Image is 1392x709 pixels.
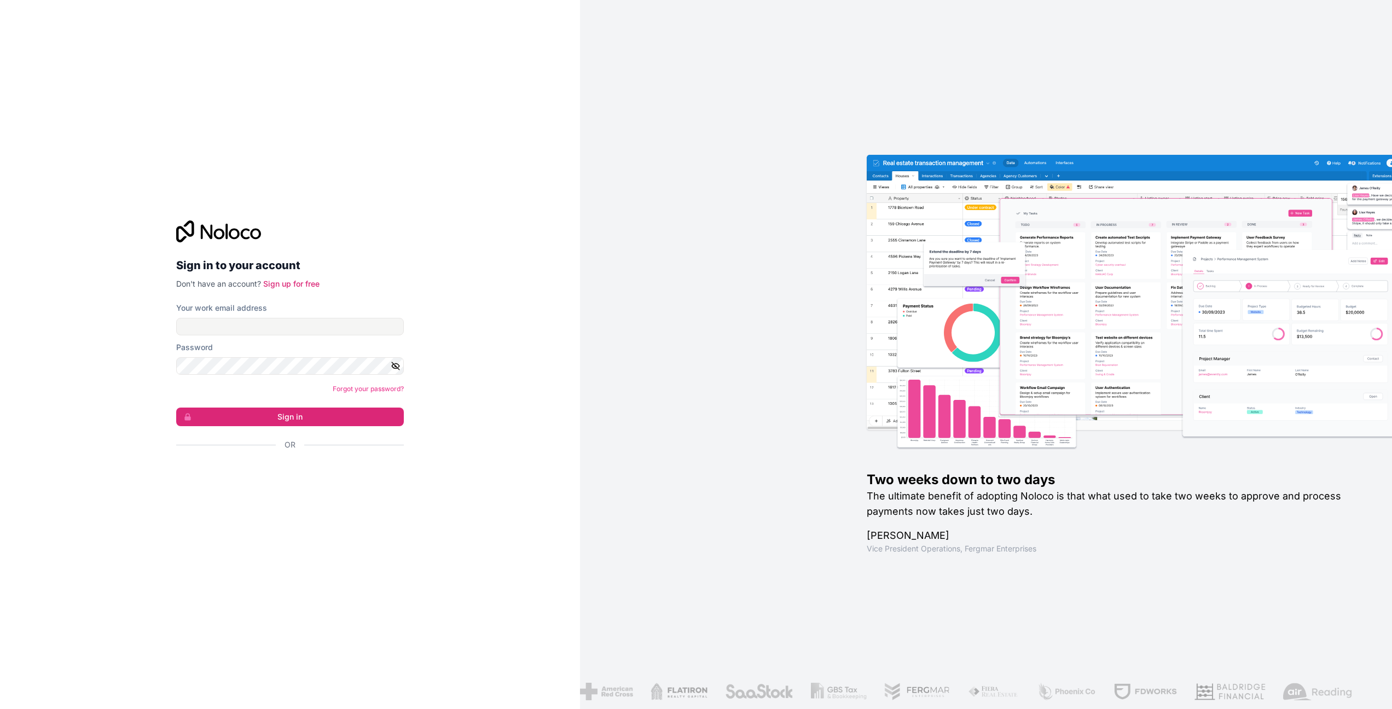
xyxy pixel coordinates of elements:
[1193,683,1265,700] img: /assets/baldridge-DxmPIwAm.png
[867,489,1357,519] h2: The ultimate benefit of adopting Noloco is that what used to take two weeks to approve and proces...
[176,279,261,288] span: Don't have an account?
[1112,683,1176,700] img: /assets/fdworks-Bi04fVtw.png
[810,683,866,700] img: /assets/gbstax-C-GtDUiK.png
[867,543,1357,554] h1: Vice President Operations , Fergmar Enterprises
[867,528,1357,543] h1: [PERSON_NAME]
[649,683,706,700] img: /assets/flatiron-C8eUkumj.png
[1036,683,1095,700] img: /assets/phoenix-BREaitsQ.png
[285,439,295,450] span: Or
[176,462,395,486] div: Sign in with Google. Opens in new tab
[176,303,267,313] label: Your work email address
[1282,683,1351,700] img: /assets/airreading-FwAmRzSr.png
[578,683,631,700] img: /assets/american-red-cross-BAupjrZR.png
[883,683,949,700] img: /assets/fergmar-CudnrXN5.png
[176,342,213,353] label: Password
[176,255,404,275] h2: Sign in to your account
[867,471,1357,489] h1: Two weeks down to two days
[723,683,792,700] img: /assets/saastock-C6Zbiodz.png
[176,318,404,335] input: Email address
[263,279,320,288] a: Sign up for free
[967,683,1018,700] img: /assets/fiera-fwj2N5v4.png
[176,357,404,375] input: Password
[171,462,401,486] iframe: Sign in with Google Button
[333,385,404,393] a: Forgot your password?
[176,408,404,426] button: Sign in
